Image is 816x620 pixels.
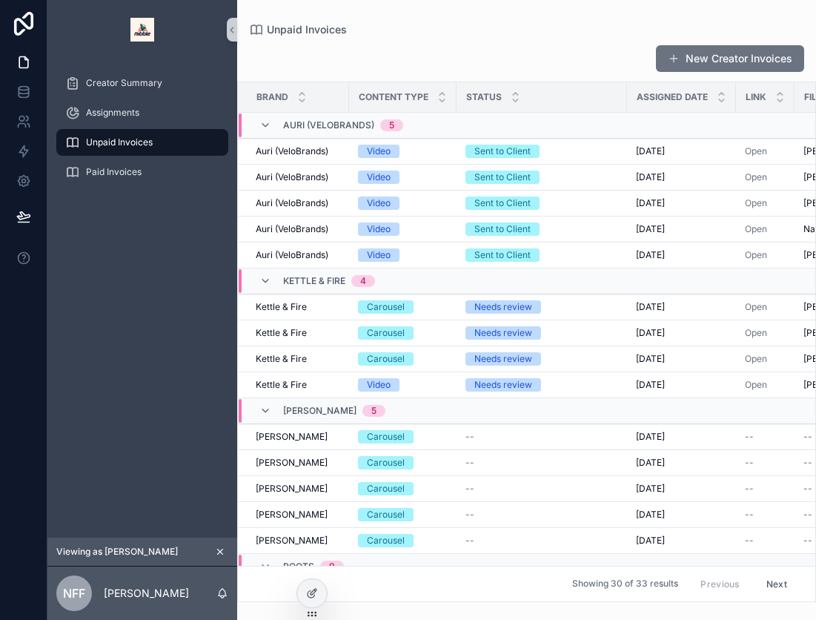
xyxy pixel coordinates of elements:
div: Carousel [367,352,405,366]
div: 4 [360,275,366,287]
span: Roots [283,561,314,573]
span: Content Type [359,91,428,103]
a: Carousel [358,300,448,314]
a: Open [745,249,767,260]
a: Paid Invoices [56,159,228,185]
div: Sent to Client [474,171,531,184]
div: Sent to Client [474,197,531,210]
span: -- [803,535,812,547]
a: Open [745,171,786,183]
div: Carousel [367,456,405,469]
div: Needs review [474,352,532,366]
div: Needs review [474,378,532,392]
a: Sent to Client [465,248,618,262]
a: Carousel [358,352,448,366]
span: Auri (VeloBrands) [256,249,328,261]
a: [DATE] [636,535,727,547]
a: -- [745,457,786,469]
button: Next [756,573,797,596]
a: Video [358,248,448,262]
a: Open [745,327,786,339]
a: Open [745,223,786,235]
a: [DATE] [636,509,727,521]
a: Unpaid Invoices [56,129,228,156]
a: Creator Summary [56,70,228,96]
span: Auri (VeloBrands) [256,197,328,209]
a: Video [358,171,448,184]
div: Carousel [367,482,405,495]
span: [PERSON_NAME] [256,483,328,495]
div: Sent to Client [474,248,531,262]
div: Carousel [367,430,405,443]
a: -- [745,483,786,495]
span: -- [745,483,754,495]
div: Needs review [474,300,532,314]
button: New Creator Invoices [656,45,804,72]
a: Kettle & Fire [256,327,340,339]
a: Auri (VeloBrands) [256,223,340,235]
span: -- [745,457,754,469]
span: -- [745,535,754,547]
a: [DATE] [636,197,727,209]
a: Carousel [358,326,448,340]
a: Auri (VeloBrands) [256,249,340,261]
a: Carousel [358,482,448,495]
a: Auri (VeloBrands) [256,145,340,157]
span: Kettle & Fire [283,275,345,287]
a: [DATE] [636,483,727,495]
span: [DATE] [636,327,665,339]
img: App logo [130,18,154,42]
a: Open [745,301,786,313]
a: Kettle & Fire [256,379,340,391]
a: Open [745,353,767,364]
a: Needs review [465,326,618,340]
span: Auri (VeloBrands) [256,223,328,235]
span: Unpaid Invoices [86,136,153,148]
span: [PERSON_NAME] [256,431,328,443]
a: Open [745,301,767,312]
div: Video [367,145,391,158]
span: [DATE] [636,197,665,209]
a: Video [358,145,448,158]
a: Auri (VeloBrands) [256,197,340,209]
a: [DATE] [636,457,727,469]
a: -- [465,535,618,547]
div: Video [367,171,391,184]
span: [DATE] [636,353,665,365]
a: Sent to Client [465,197,618,210]
span: Unpaid Invoices [267,22,347,37]
a: [PERSON_NAME] [256,509,340,521]
a: [DATE] [636,249,727,261]
a: -- [465,483,618,495]
span: [DATE] [636,509,665,521]
a: [DATE] [636,353,727,365]
span: -- [745,431,754,443]
a: -- [465,431,618,443]
a: [PERSON_NAME] [256,431,340,443]
span: Showing 30 of 33 results [572,578,678,590]
a: [DATE] [636,431,727,443]
a: Video [358,197,448,210]
span: Auri (VeloBrands) [256,145,328,157]
span: Auri (VeloBrands) [256,171,328,183]
div: Needs review [474,326,532,340]
a: Video [358,222,448,236]
span: -- [465,535,474,547]
a: [DATE] [636,223,727,235]
span: -- [465,509,474,521]
a: Open [745,145,786,157]
span: Kettle & Fire [256,301,307,313]
span: Creator Summary [86,77,162,89]
span: [PERSON_NAME] [256,509,328,521]
span: -- [465,457,474,469]
span: [DATE] [636,171,665,183]
a: Open [745,249,786,261]
span: [DATE] [636,431,665,443]
a: Needs review [465,300,618,314]
a: Assignments [56,99,228,126]
span: -- [803,509,812,521]
a: Open [745,197,786,209]
a: -- [745,535,786,547]
span: [DATE] [636,379,665,391]
a: Carousel [358,430,448,443]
